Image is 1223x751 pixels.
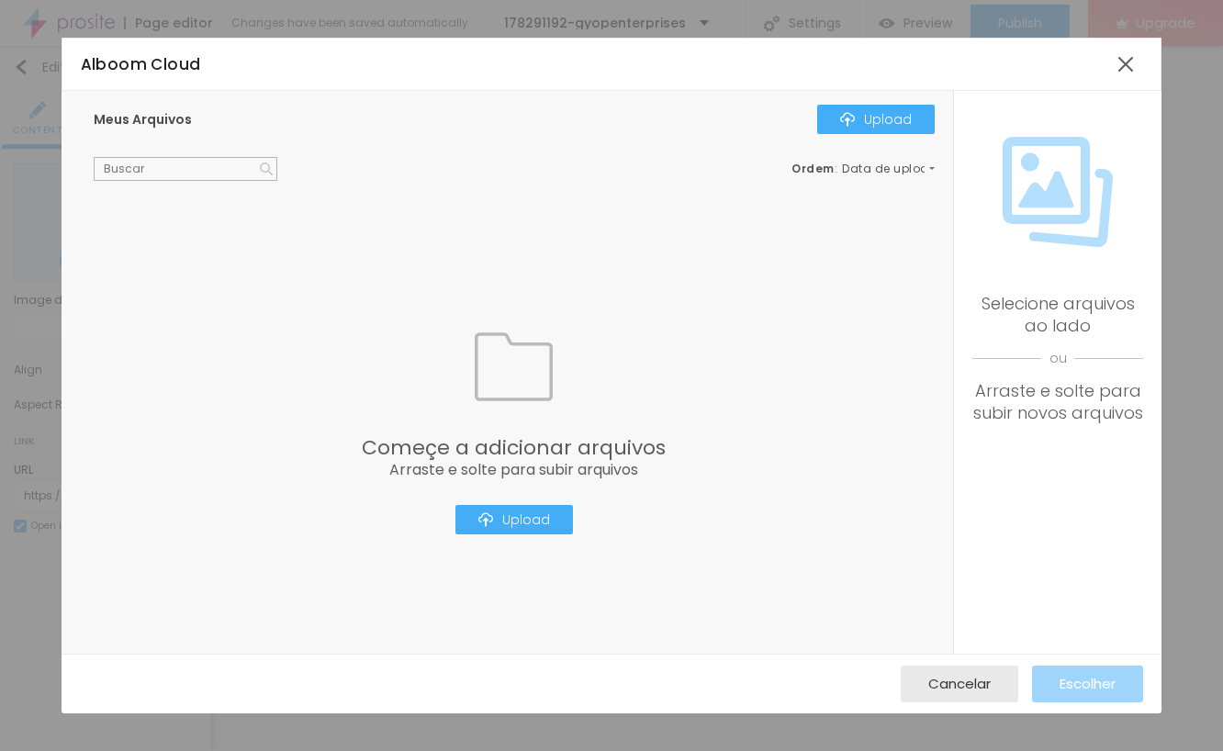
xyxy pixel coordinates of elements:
button: Escolher [1032,666,1143,702]
span: ou [972,337,1143,380]
div: Upload [840,112,912,127]
div: Upload [478,512,550,527]
div: Selecione arquivos ao lado Arraste e solte para subir novos arquivos [972,293,1143,424]
div: : [791,163,935,174]
button: Cancelar [901,666,1018,702]
span: Cancelar [928,676,991,691]
img: Icone [840,112,855,127]
span: Escolher [1060,676,1116,691]
span: Arraste e solte para subir arquivos [362,463,666,477]
img: Icone [478,512,493,527]
span: Meus Arquivos [94,110,192,129]
img: Icone [1003,137,1113,247]
span: Data de upload [842,163,937,174]
span: Alboom Cloud [81,53,201,75]
img: Icone [260,163,273,175]
button: IconeUpload [817,105,935,134]
span: Ordem [791,161,835,176]
button: IconeUpload [455,505,573,534]
span: Começe a adicionar arquivos [362,438,666,458]
input: Buscar [94,157,277,181]
img: Icone [475,328,553,406]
